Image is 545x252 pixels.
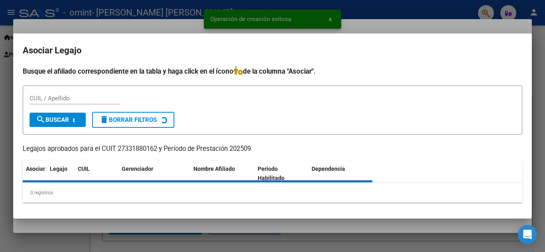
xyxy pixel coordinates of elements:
[23,144,522,154] p: Legajos aprobados para el CUIT 27331880162 y Período de Prestación 202509
[99,115,109,124] mat-icon: delete
[75,160,118,187] datatable-header-cell: CUIL
[518,225,537,244] div: Open Intercom Messenger
[194,166,235,172] span: Nombre Afiliado
[23,160,47,187] datatable-header-cell: Asociar
[50,166,67,172] span: Legajo
[190,160,255,187] datatable-header-cell: Nombre Afiliado
[30,113,86,127] button: Buscar
[99,116,157,123] span: Borrar Filtros
[308,160,373,187] datatable-header-cell: Dependencia
[36,115,45,124] mat-icon: search
[23,66,522,76] h4: Busque el afiliado correspondiente en la tabla y haga click en el ícono de la columna "Asociar".
[122,166,153,172] span: Gerenciador
[23,183,522,203] div: 0 registros
[26,166,45,172] span: Asociar
[92,112,174,128] button: Borrar Filtros
[118,160,190,187] datatable-header-cell: Gerenciador
[23,43,522,58] h2: Asociar Legajo
[258,166,284,181] span: Periodo Habilitado
[78,166,90,172] span: CUIL
[36,116,69,123] span: Buscar
[255,160,308,187] datatable-header-cell: Periodo Habilitado
[312,166,345,172] span: Dependencia
[47,160,75,187] datatable-header-cell: Legajo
